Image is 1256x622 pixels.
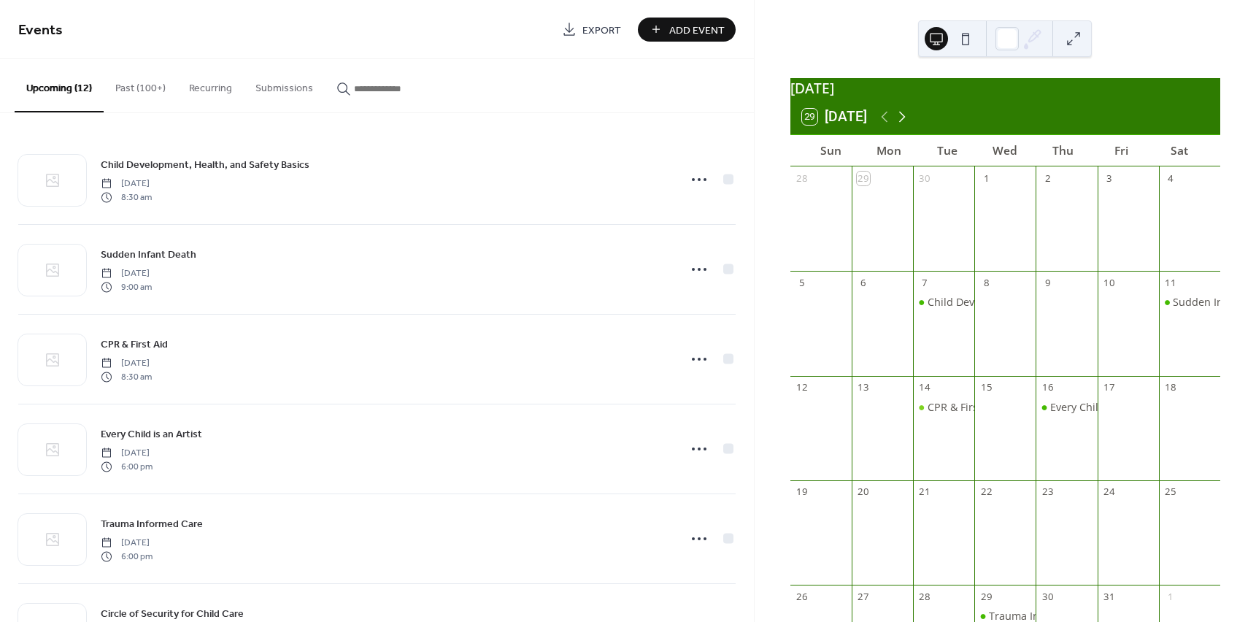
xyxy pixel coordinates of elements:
[101,550,153,563] span: 6:00 pm
[928,295,1152,310] div: Child Development, Health, and Safety Basics
[795,172,809,185] div: 28
[802,135,860,166] div: Sun
[101,537,153,550] span: [DATE]
[795,381,809,394] div: 12
[795,277,809,290] div: 5
[1164,381,1177,394] div: 18
[1036,400,1097,415] div: Every Child is an Artist
[101,370,152,383] span: 8:30 am
[101,246,196,263] a: Sudden Infant Death
[244,59,325,111] button: Submissions
[918,590,931,603] div: 28
[913,295,974,310] div: Child Development, Health, and Safety Basics
[101,247,196,263] span: Sudden Infant Death
[18,16,63,45] span: Events
[860,135,918,166] div: Mon
[979,485,993,499] div: 22
[918,485,931,499] div: 21
[1164,277,1177,290] div: 11
[857,590,870,603] div: 27
[1159,295,1220,310] div: Sudden Infant Death
[101,460,153,473] span: 6:00 pm
[638,18,736,42] button: Add Event
[1041,381,1055,394] div: 16
[582,23,621,38] span: Export
[1041,277,1055,290] div: 9
[101,447,153,460] span: [DATE]
[1041,590,1055,603] div: 30
[913,400,974,415] div: CPR & First Aid
[979,381,993,394] div: 15
[101,280,152,293] span: 9:00 am
[104,59,177,111] button: Past (100+)
[101,426,202,442] a: Every Child is an Artist
[101,605,244,622] a: Circle of Security for Child Care
[1103,485,1116,499] div: 24
[976,135,1034,166] div: Wed
[1041,172,1055,185] div: 2
[1034,135,1093,166] div: Thu
[1103,172,1116,185] div: 3
[795,485,809,499] div: 19
[101,427,202,442] span: Every Child is an Artist
[1103,590,1116,603] div: 31
[857,381,870,394] div: 13
[979,172,993,185] div: 1
[979,590,993,603] div: 29
[1103,277,1116,290] div: 10
[857,172,870,185] div: 29
[101,607,244,622] span: Circle of Security for Child Care
[1093,135,1151,166] div: Fri
[1041,485,1055,499] div: 23
[857,485,870,499] div: 20
[101,158,309,173] span: Child Development, Health, and Safety Basics
[918,172,931,185] div: 30
[1050,400,1160,415] div: Every Child is an Artist
[101,337,168,353] span: CPR & First Aid
[177,59,244,111] button: Recurring
[1164,485,1177,499] div: 25
[790,78,1220,99] div: [DATE]
[101,515,203,532] a: Trauma Informed Care
[1103,381,1116,394] div: 17
[101,177,152,191] span: [DATE]
[918,381,931,394] div: 14
[551,18,632,42] a: Export
[795,590,809,603] div: 26
[918,135,976,166] div: Tue
[857,277,870,290] div: 6
[101,517,203,532] span: Trauma Informed Care
[979,277,993,290] div: 8
[101,357,152,370] span: [DATE]
[101,191,152,204] span: 8:30 am
[797,105,873,128] button: 29[DATE]
[928,400,1001,415] div: CPR & First Aid
[101,267,152,280] span: [DATE]
[101,156,309,173] a: Child Development, Health, and Safety Basics
[1164,590,1177,603] div: 1
[101,336,168,353] a: CPR & First Aid
[669,23,725,38] span: Add Event
[918,277,931,290] div: 7
[15,59,104,112] button: Upcoming (12)
[1150,135,1209,166] div: Sat
[1164,172,1177,185] div: 4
